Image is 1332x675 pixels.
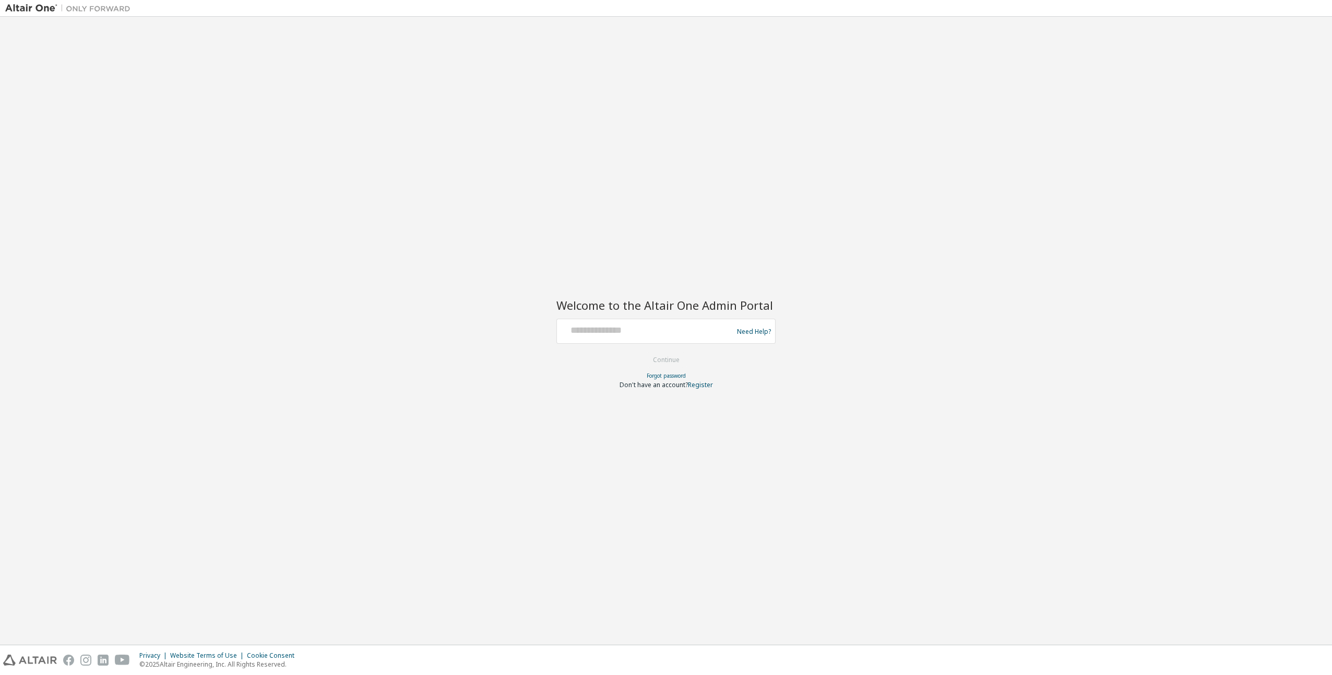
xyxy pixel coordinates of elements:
div: Cookie Consent [247,651,301,660]
div: Website Terms of Use [170,651,247,660]
p: © 2025 Altair Engineering, Inc. All Rights Reserved. [139,660,301,669]
img: facebook.svg [63,655,74,666]
span: Don't have an account? [620,380,688,389]
a: Register [688,380,713,389]
a: Forgot password [647,372,686,379]
img: instagram.svg [80,655,91,666]
div: Privacy [139,651,170,660]
img: youtube.svg [115,655,130,666]
img: Altair One [5,3,136,14]
h2: Welcome to the Altair One Admin Portal [556,298,776,312]
img: altair_logo.svg [3,655,57,666]
a: Need Help? [737,331,771,332]
img: linkedin.svg [98,655,109,666]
